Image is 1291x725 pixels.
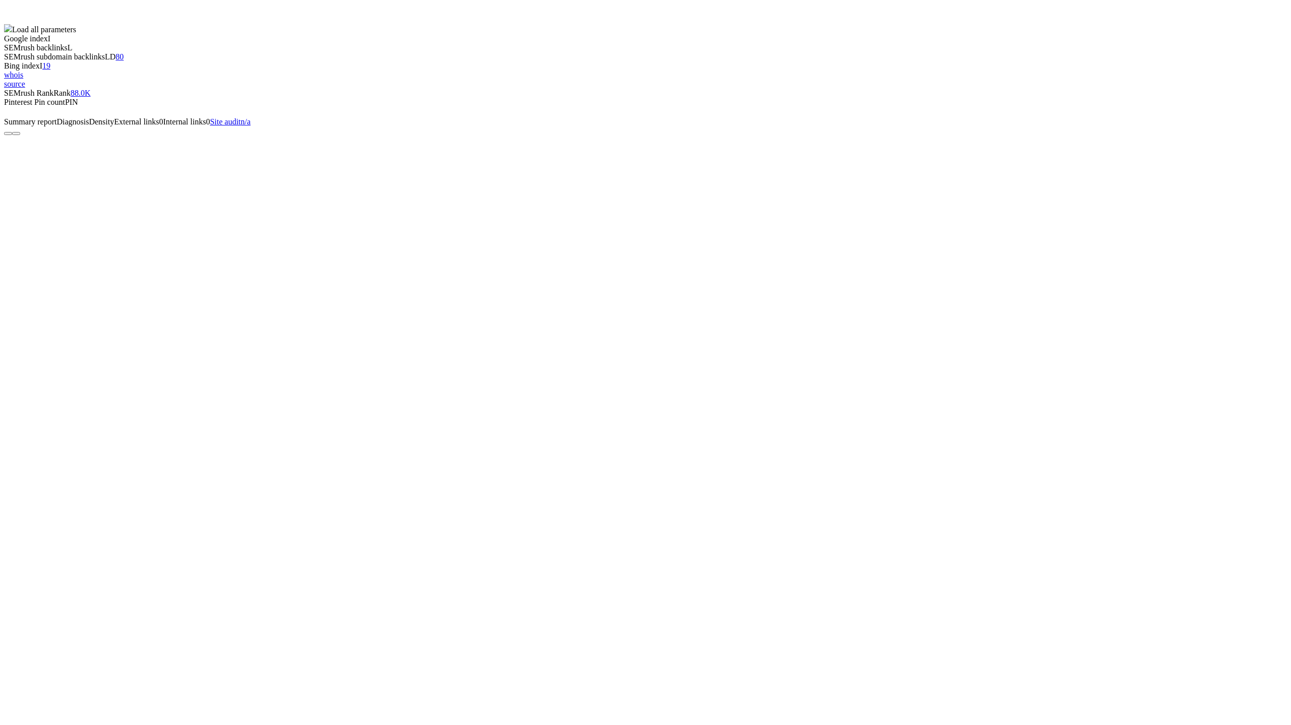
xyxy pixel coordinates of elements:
[4,34,48,43] span: Google index
[4,61,40,70] span: Bing index
[4,98,65,106] span: Pinterest Pin count
[4,24,12,32] img: seoquake-icon.svg
[65,98,78,106] span: PIN
[4,117,56,126] span: Summary report
[4,52,105,61] span: SEMrush subdomain backlinks
[4,71,23,79] a: whois
[12,132,20,135] button: Configure panel
[56,117,89,126] span: Diagnosis
[4,89,53,97] span: SEMrush Rank
[48,34,50,43] span: I
[159,117,163,126] span: 0
[4,80,25,88] a: source
[241,117,251,126] span: n/a
[210,117,241,126] span: Site audit
[40,61,42,70] span: I
[163,117,206,126] span: Internal links
[4,132,12,135] button: Close panel
[71,89,91,97] a: 88.0K
[210,117,250,126] a: Site auditn/a
[115,52,124,61] a: 80
[105,52,115,61] span: LD
[68,43,73,52] span: L
[12,25,76,34] span: Load all parameters
[42,61,50,70] a: 19
[206,117,210,126] span: 0
[89,117,114,126] span: Density
[114,117,159,126] span: External links
[53,89,71,97] span: Rank
[4,43,68,52] span: SEMrush backlinks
